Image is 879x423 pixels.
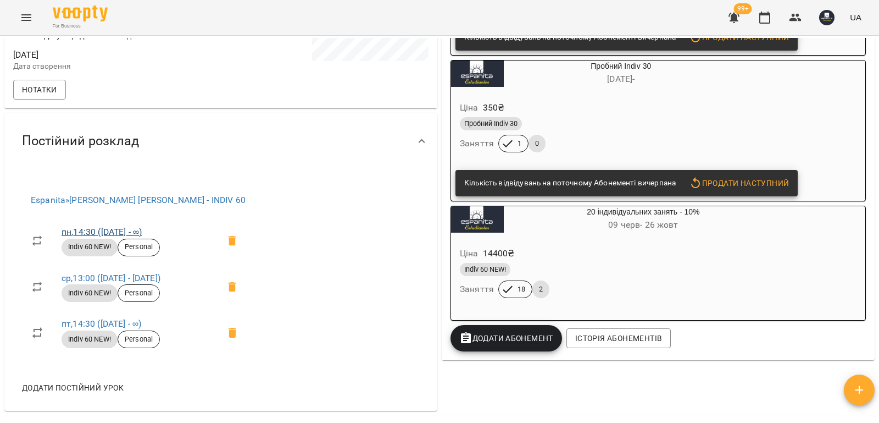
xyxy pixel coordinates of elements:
a: пт,14:30 ([DATE] - ∞) [62,318,141,329]
span: Додати Абонемент [459,332,553,345]
h6: Ціна [460,100,479,116]
span: 1 [511,139,528,149]
div: 20 індивідуальних занять - 10% [504,206,783,233]
div: 20 індивідуальних занять - 10% [451,206,504,233]
span: UA [850,12,861,23]
span: Постійний розклад [22,133,139,150]
button: Додати Абонемент [450,325,562,351]
span: Продати наступний [689,177,789,190]
span: Додати постійний урок [22,381,124,394]
div: Кількість відвідувань на поточному Абонементі вичерпана [464,28,676,47]
button: Історія абонементів [566,328,671,348]
p: Дата створення [13,61,219,72]
span: 18 [511,284,532,294]
button: UA [845,7,866,28]
span: Personal [118,334,159,344]
button: Продати наступний [685,173,793,193]
span: [DATE] [13,48,219,62]
span: For Business [53,23,108,30]
span: Personal [118,242,159,252]
a: пн,14:30 ([DATE] - ∞) [62,227,142,237]
div: Пробний Indiv 30 [451,61,504,87]
span: Indiv 60 NEW! [62,242,118,252]
h6: Ціна [460,246,479,261]
img: e7cd9ba82654fddca2813040462380a1.JPG [819,10,835,25]
span: Продати наступний [689,31,789,44]
img: Voopty Logo [53,6,108,21]
span: 09 черв - 26 жовт [608,219,678,230]
span: 0 [528,139,546,149]
p: 350 ₴ [483,101,505,114]
span: Indiv 60 NEW! [62,334,118,344]
button: Нотатки [13,80,66,100]
button: Додати постійний урок [18,378,128,398]
a: Espanita»[PERSON_NAME] [PERSON_NAME] - INDIV 60 [31,195,246,205]
button: Menu [13,4,40,31]
span: 99+ [734,3,752,14]
button: Продати наступний [685,28,793,47]
span: Видалити приватний урок Бондаренко Н. - INDIV 60 пн 14:30 клієнта Артеменко Катерина [219,228,246,254]
button: Пробний Indiv 30[DATE]- Ціна350₴Пробний Indiv 30Заняття10 [451,61,738,166]
button: 20 індивідуальних занять - 10%09 черв- 26 жовтЦіна14400₴Indiv 60 NEW!Заняття182 [451,206,783,311]
span: [DATE] - [607,74,635,84]
h6: Заняття [460,282,494,297]
h6: Заняття [460,136,494,151]
p: 14400 ₴ [483,247,515,260]
div: Кількість відвідувань на поточному Абонементі вичерпана [464,173,676,193]
div: Пробний Indiv 30 [504,61,738,87]
span: Пробний Indiv 30 [460,119,522,129]
span: Нотатки [22,83,57,96]
span: Видалити приватний урок Бондаренко Н. - INDIV 60 ср 13:00 клієнта Артеменко Катерина [219,274,246,300]
a: ср,13:00 ([DATE] - [DATE]) [62,273,160,283]
span: Indiv 60 NEW! [460,265,510,274]
div: Постійний розклад [4,113,437,169]
span: Indiv 60 NEW! [62,288,118,298]
span: Історія абонементів [575,332,662,345]
span: Personal [118,288,159,298]
span: Видалити приватний урок Бондаренко Н. - INDIV 60 пт 14:30 клієнта Артеменко Катерина [219,320,246,346]
span: 2 [532,284,549,294]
